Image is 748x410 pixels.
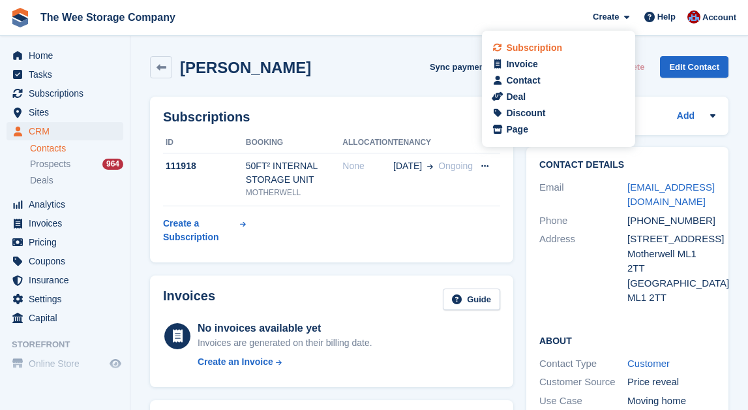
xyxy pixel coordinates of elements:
[163,212,246,249] a: Create a Subscription
[108,356,123,371] a: Preview store
[7,195,123,213] a: menu
[506,106,545,120] div: Discount
[627,276,715,291] div: [GEOGRAPHIC_DATA]
[539,334,715,347] h2: About
[539,160,715,170] h2: Contact Details
[702,11,736,24] span: Account
[246,187,343,198] div: MOTHERWELL
[494,41,623,55] a: Subscription
[7,233,123,251] a: menu
[29,195,107,213] span: Analytics
[7,309,123,327] a: menu
[687,10,700,24] img: Scott Ritchie
[627,232,715,247] div: [STREET_ADDRESS]
[627,181,715,208] a: [EMAIL_ADDRESS][DOMAIN_NAME]
[180,59,311,76] h2: [PERSON_NAME]
[393,159,422,173] span: [DATE]
[539,394,627,409] div: Use Case
[627,375,715,390] div: Price reveal
[29,65,107,84] span: Tasks
[506,74,540,87] div: Contact
[7,252,123,270] a: menu
[29,355,107,373] span: Online Store
[30,174,53,187] span: Deals
[29,46,107,65] span: Home
[443,289,500,310] a: Guide
[29,214,107,232] span: Invoices
[29,309,107,327] span: Capital
[494,90,623,104] a: Deal
[246,133,343,153] th: Booking
[198,336,372,350] div: Invoices are generated on their billing date.
[7,355,123,373] a: menu
[246,159,343,187] div: 50FT² INTERNAL STORAGE UNIT
[506,57,537,71] div: Invoice
[198,355,273,369] div: Create an Invoice
[660,56,728,78] a: Edit Contact
[7,84,123,102] a: menu
[539,375,627,390] div: Customer Source
[539,213,627,229] div: Phone
[7,46,123,65] a: menu
[35,7,181,28] a: The Wee Storage Company
[29,84,107,102] span: Subscriptions
[29,290,107,308] span: Settings
[7,122,123,140] a: menu
[494,106,623,120] a: Discount
[198,321,372,336] div: No invoices available yet
[163,133,246,153] th: ID
[7,103,123,121] a: menu
[539,180,627,210] div: Email
[29,271,107,289] span: Insurance
[657,10,676,24] span: Help
[393,133,473,153] th: Tenancy
[10,8,30,27] img: stora-icon-8386f47178a22dfd0bd8f6a31ec36ba5ce8667c1dd55bd0f319d3a0aa187defe.svg
[29,233,107,251] span: Pricing
[494,123,623,136] a: Page
[30,158,70,170] span: Prospects
[593,10,619,24] span: Create
[30,174,123,187] a: Deals
[677,109,695,124] a: Add
[7,290,123,308] a: menu
[342,159,393,173] div: None
[29,103,107,121] span: Sites
[430,56,525,78] button: Sync payment methods
[7,271,123,289] a: menu
[627,358,670,369] a: Customer
[494,57,623,71] a: Invoice
[627,291,715,306] div: ML1 2TT
[30,157,123,171] a: Prospects 964
[494,74,623,87] a: Contact
[163,289,215,310] h2: Invoices
[29,252,107,270] span: Coupons
[506,41,562,55] div: Subscription
[506,90,526,104] div: Deal
[163,110,500,125] h2: Subscriptions
[438,161,473,171] span: Ongoing
[163,217,237,244] div: Create a Subscription
[506,123,528,136] div: Page
[29,122,107,140] span: CRM
[342,133,393,153] th: Allocation
[627,394,715,409] div: Moving home
[539,232,627,306] div: Address
[627,213,715,229] div: [PHONE_NUMBER]
[7,65,123,84] a: menu
[627,247,715,276] div: Motherwell ML1 2TT
[198,355,372,369] a: Create an Invoice
[539,356,627,371] div: Contact Type
[30,142,123,155] a: Contacts
[12,338,130,351] span: Storefront
[163,159,246,173] div: 111918
[7,214,123,232] a: menu
[102,159,123,170] div: 964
